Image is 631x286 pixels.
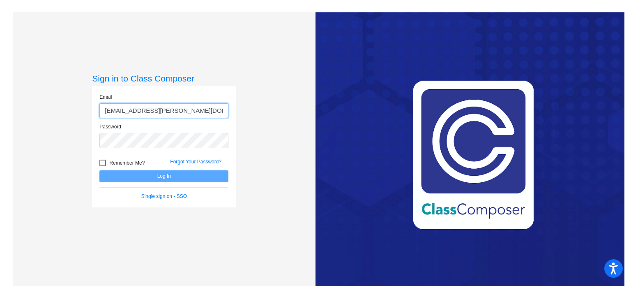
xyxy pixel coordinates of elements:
[141,193,187,199] a: Single sign on - SSO
[99,170,228,182] button: Log In
[99,123,121,130] label: Password
[170,159,221,165] a: Forgot Your Password?
[109,158,145,168] span: Remember Me?
[92,73,236,84] h3: Sign in to Class Composer
[99,93,112,101] label: Email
